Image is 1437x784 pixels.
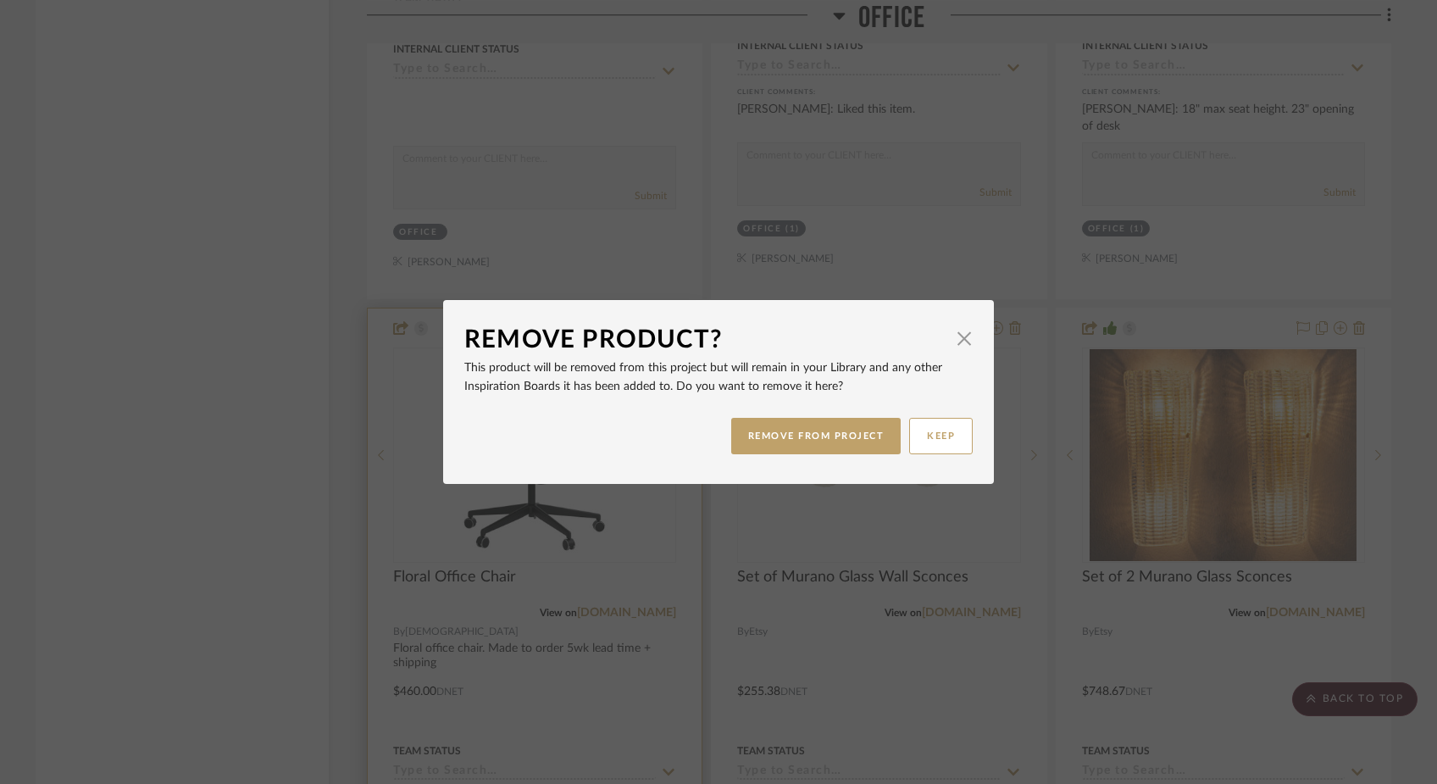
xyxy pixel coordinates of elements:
[464,321,947,359] div: Remove Product?
[947,321,981,355] button: Close
[909,418,973,454] button: KEEP
[464,321,973,359] dialog-header: Remove Product?
[464,359,973,396] p: This product will be removed from this project but will remain in your Library and any other Insp...
[731,418,902,454] button: REMOVE FROM PROJECT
